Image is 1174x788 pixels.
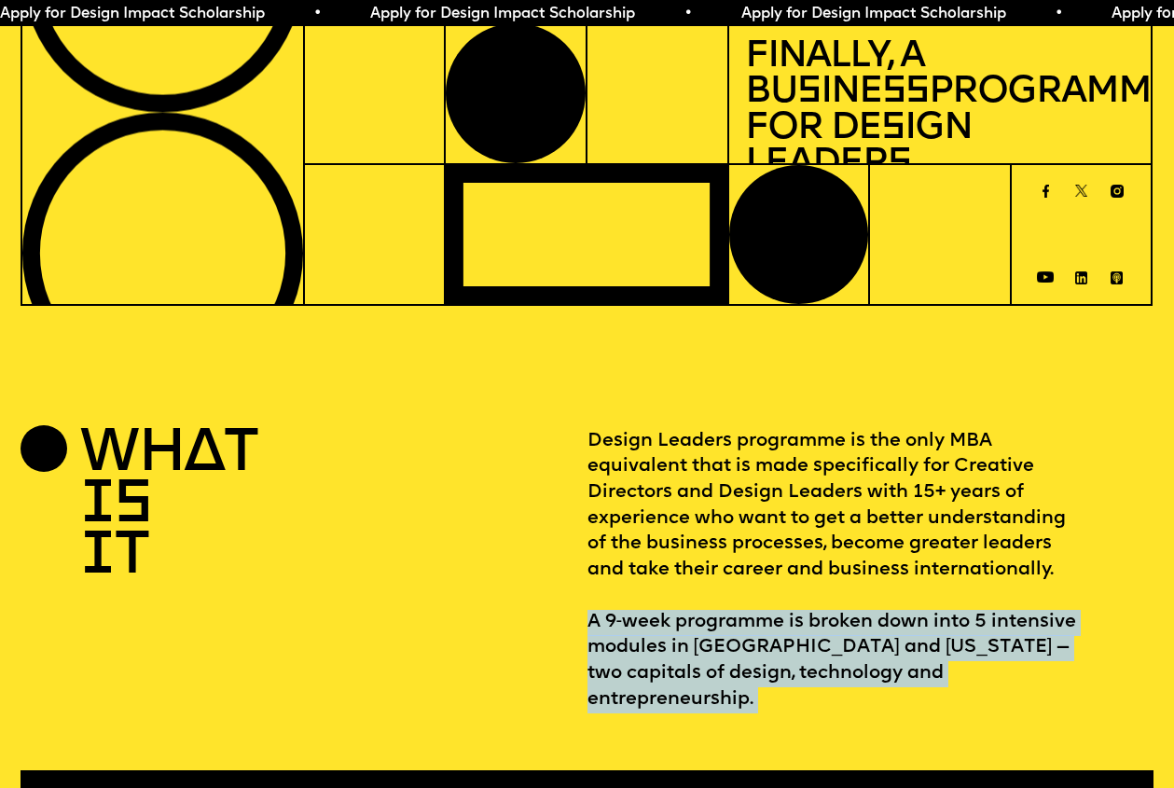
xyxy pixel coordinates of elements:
[797,74,821,111] span: s
[882,74,929,111] span: ss
[888,145,911,183] span: s
[80,429,174,583] h2: WHAT IS IT
[313,7,322,21] span: •
[684,7,692,21] span: •
[745,39,1135,182] h1: Finally, a Bu ine Programme for De ign Leader
[881,110,905,147] span: s
[587,429,1154,713] p: Design Leaders programme is the only MBA equivalent that is made specifically for Creative Direct...
[1055,7,1063,21] span: •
